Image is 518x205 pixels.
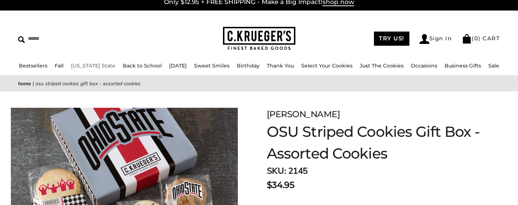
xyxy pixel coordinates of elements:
[169,62,187,69] a: [DATE]
[288,165,308,177] span: 2145
[18,79,500,88] nav: breadcrumbs
[301,62,353,69] a: Select Your Cookies
[55,62,64,69] a: Fall
[267,165,286,177] strong: SKU:
[18,33,131,44] input: Search
[71,62,115,69] a: [US_STATE] State
[267,179,294,192] span: $34.95
[18,80,31,87] a: Home
[194,62,229,69] a: Sweet Smiles
[411,62,437,69] a: Occasions
[18,36,25,43] img: Search
[360,62,404,69] a: Just The Cookies
[488,62,499,69] a: Sale
[267,62,294,69] a: Thank You
[33,80,34,87] span: |
[223,27,295,50] img: C.KRUEGER'S
[474,35,479,42] span: 0
[237,62,260,69] a: Birthday
[462,35,500,42] a: (0) CART
[462,34,472,44] img: Bag
[123,62,162,69] a: Back to School
[420,34,429,44] img: Account
[445,62,481,69] a: Business Gifts
[35,80,140,87] span: OSU Striped Cookies Gift Box - Assorted Cookies
[267,108,482,121] div: [PERSON_NAME]
[19,62,47,69] a: Bestsellers
[374,32,409,46] a: TRY US!
[420,34,452,44] a: Sign In
[267,121,482,164] h1: OSU Striped Cookies Gift Box - Assorted Cookies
